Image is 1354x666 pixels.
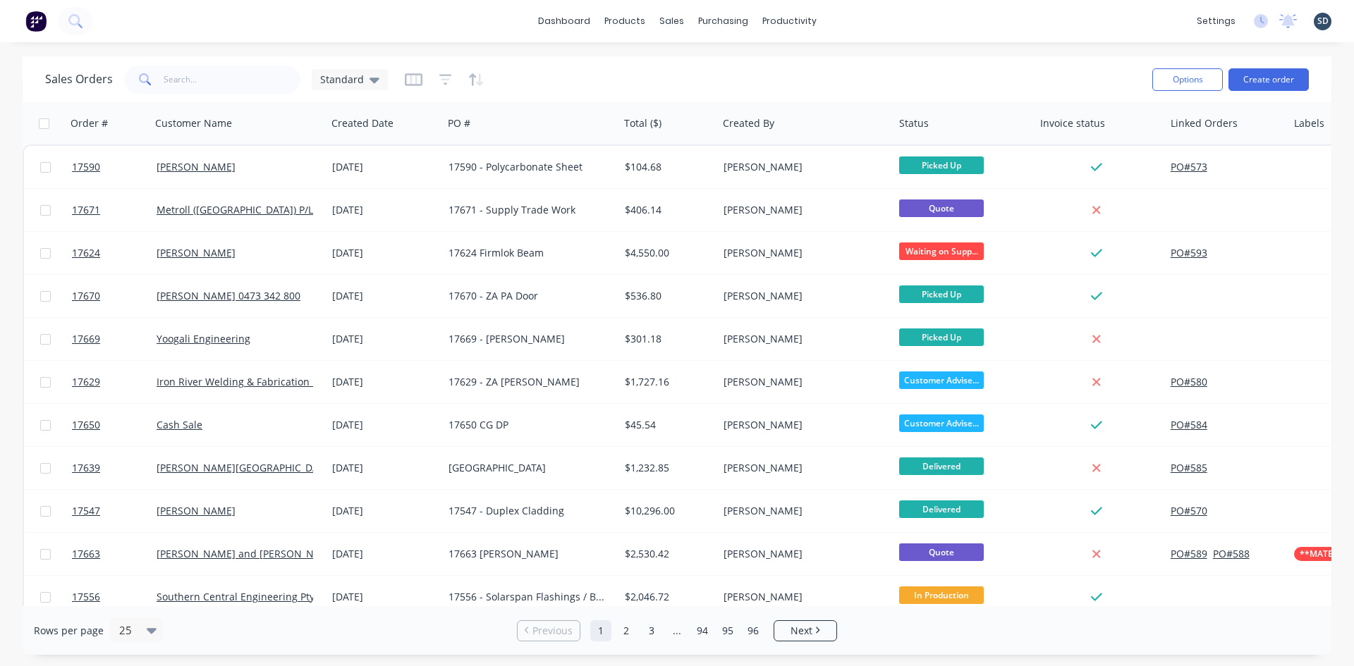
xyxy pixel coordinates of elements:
[625,375,708,389] div: $1,727.16
[157,590,332,603] a: Southern Central Engineering Pty Ltd
[899,285,984,303] span: Picked Up
[72,461,100,475] span: 17639
[590,620,611,641] a: Page 1 is your current page
[332,547,437,561] div: [DATE]
[72,533,157,575] a: 17663
[625,160,708,174] div: $104.68
[1171,504,1207,518] button: PO#570
[332,246,437,260] div: [DATE]
[157,504,236,517] a: [PERSON_NAME]
[625,332,708,346] div: $301.18
[899,328,984,346] span: Picked Up
[34,624,104,638] span: Rows per page
[332,504,437,518] div: [DATE]
[157,375,344,388] a: Iron River Welding & Fabrication Pty Ltd
[1171,116,1238,130] div: Linked Orders
[72,146,157,188] a: 17590
[723,116,774,130] div: Created By
[72,404,157,446] a: 17650
[652,11,691,32] div: sales
[724,332,880,346] div: [PERSON_NAME]
[724,547,880,561] div: [PERSON_NAME]
[72,418,100,432] span: 17650
[332,461,437,475] div: [DATE]
[332,289,437,303] div: [DATE]
[625,590,708,604] div: $2,046.72
[899,199,984,217] span: Quote
[1190,11,1243,32] div: settings
[449,289,605,303] div: 17670 - ZA PA Door
[72,490,157,532] a: 17547
[332,590,437,604] div: [DATE]
[157,547,338,560] a: [PERSON_NAME] and [PERSON_NAME]
[332,418,437,432] div: [DATE]
[72,332,100,346] span: 17669
[625,203,708,217] div: $406.14
[25,11,47,32] img: Factory
[1317,15,1329,27] span: SD
[724,246,880,260] div: [PERSON_NAME]
[72,504,100,518] span: 17547
[449,504,605,518] div: 17547 - Duplex Cladding
[72,318,157,360] a: 17669
[899,500,984,518] span: Delivered
[1171,461,1207,475] button: PO#585
[531,11,597,32] a: dashboard
[332,203,437,217] div: [DATE]
[625,289,708,303] div: $536.80
[625,461,708,475] div: $1,232.85
[72,232,157,274] a: 17624
[625,547,708,561] div: $2,530.42
[774,624,836,638] a: Next page
[899,457,984,475] span: Delivered
[666,620,688,641] a: Jump forward
[724,289,880,303] div: [PERSON_NAME]
[331,116,394,130] div: Created Date
[72,246,100,260] span: 17624
[332,160,437,174] div: [DATE]
[1040,116,1105,130] div: Invoice status
[157,289,300,302] a: [PERSON_NAME] 0473 342 800
[511,620,843,641] ul: Pagination
[449,418,605,432] div: 17650 CG DP
[72,203,100,217] span: 17671
[449,203,605,217] div: 17671 - Supply Trade Work
[899,242,984,260] span: Waiting on Supp...
[72,547,100,561] span: 17663
[724,461,880,475] div: [PERSON_NAME]
[72,590,100,604] span: 17556
[1171,160,1207,174] button: PO#573
[72,447,157,489] a: 17639
[72,361,157,403] a: 17629
[157,160,236,173] a: [PERSON_NAME]
[71,116,108,130] div: Order #
[449,160,605,174] div: 17590 - Polycarbonate Sheet
[899,156,984,174] span: Picked Up
[1294,116,1324,130] div: Labels
[743,620,764,641] a: Page 96
[45,73,113,86] h1: Sales Orders
[724,375,880,389] div: [PERSON_NAME]
[624,116,661,130] div: Total ($)
[449,590,605,604] div: 17556 - Solarspan Flashings / Boots
[1171,246,1207,260] button: PO#593
[449,246,605,260] div: 17624 Firmlok Beam
[899,414,984,432] span: Customer Advise...
[717,620,738,641] a: Page 95
[625,246,708,260] div: $4,550.00
[691,11,755,32] div: purchasing
[449,547,605,561] div: 17663 [PERSON_NAME]
[155,116,232,130] div: Customer Name
[1213,547,1250,561] button: PO#588
[72,576,157,618] a: 17556
[692,620,713,641] a: Page 94
[518,624,580,638] a: Previous page
[72,275,157,317] a: 17670
[332,375,437,389] div: [DATE]
[724,590,880,604] div: [PERSON_NAME]
[899,543,984,561] span: Quote
[625,418,708,432] div: $45.54
[1171,547,1207,561] button: PO#589
[157,203,313,216] a: Metroll ([GEOGRAPHIC_DATA]) P/L
[597,11,652,32] div: products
